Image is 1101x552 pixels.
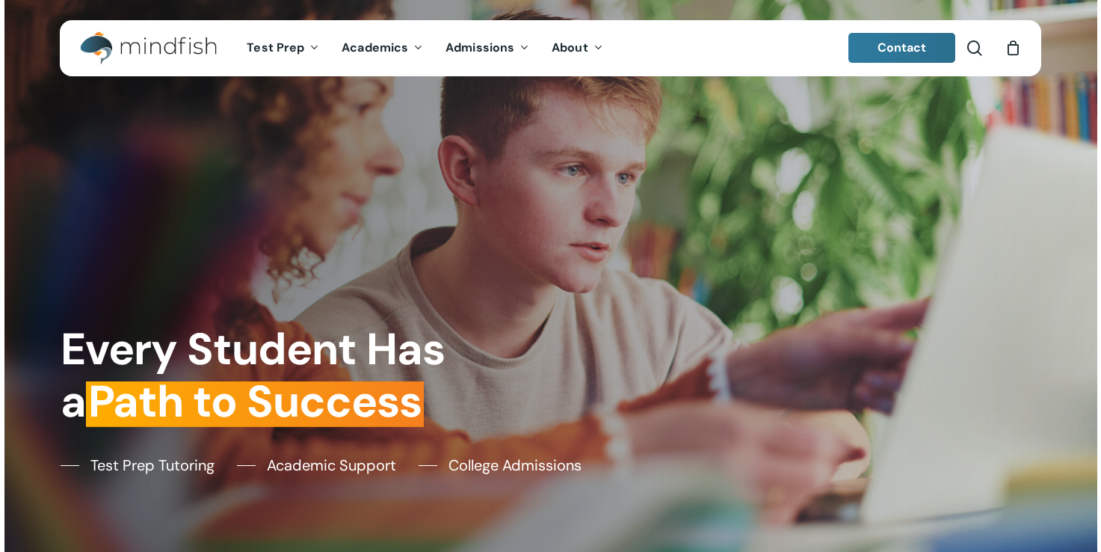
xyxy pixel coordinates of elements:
[235,20,614,76] nav: Main Menu
[445,40,514,55] span: Admissions
[235,42,330,55] a: Test Prep
[267,454,396,476] span: Academic Support
[434,42,540,55] a: Admissions
[419,454,582,476] a: College Admissions
[848,33,956,63] a: Contact
[330,42,434,55] a: Academics
[878,40,927,55] span: Contact
[86,373,424,430] em: Path to Success
[61,454,215,476] a: Test Prep Tutoring
[237,454,396,476] a: Academic Support
[61,323,541,429] h1: Every Student Has a
[540,42,614,55] a: About
[552,40,588,55] span: About
[60,20,1041,76] header: Main Menu
[90,454,215,476] span: Test Prep Tutoring
[1005,40,1021,56] a: Cart
[247,40,304,55] span: Test Prep
[448,454,582,476] span: College Admissions
[342,40,408,55] span: Academics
